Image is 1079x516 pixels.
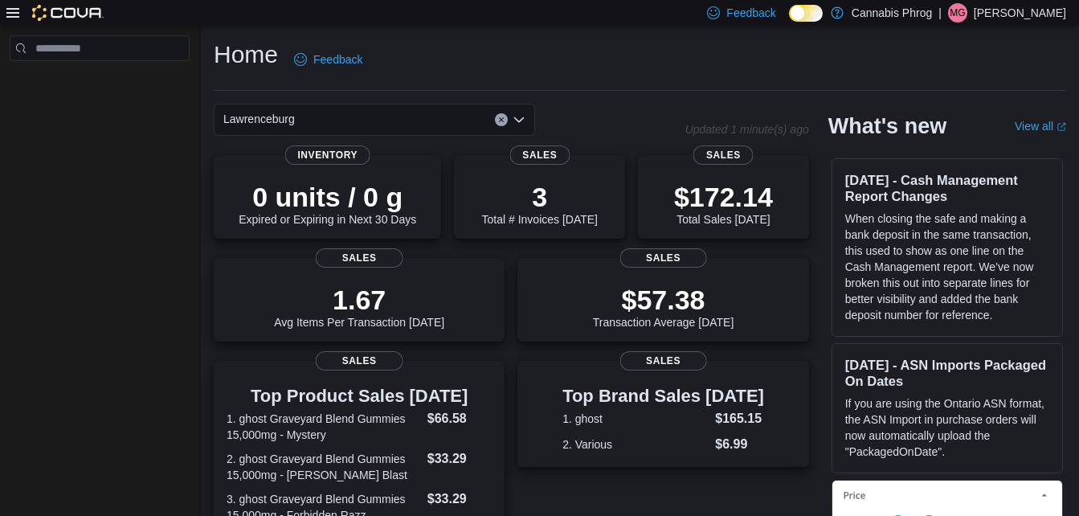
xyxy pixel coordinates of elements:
p: 1.67 [274,284,444,316]
span: Sales [316,248,403,268]
p: If you are using the Ontario ASN format, the ASN Import in purchase orders will now automatically... [845,395,1049,460]
dt: 1. ghost Graveyard Blend Gummies 15,000mg - Mystery [227,411,421,443]
button: Clear input [495,113,508,126]
p: $57.38 [593,284,734,316]
button: Open list of options [513,113,525,126]
div: Total # Invoices [DATE] [482,181,598,226]
h1: Home [214,39,278,71]
dt: 1. ghost [562,411,709,427]
div: Avg Items Per Transaction [DATE] [274,284,444,329]
span: Sales [316,351,403,371]
span: Sales [619,351,707,371]
span: Feedback [726,5,775,21]
p: 0 units / 0 g [239,181,416,213]
p: | [938,3,942,23]
h3: Top Brand Sales [DATE] [562,387,764,406]
p: Updated 1 minute(s) ago [685,123,809,136]
nav: Complex example [10,64,190,103]
span: Sales [619,248,707,268]
span: Feedback [313,51,362,68]
p: When closing the safe and making a bank deposit in the same transaction, this used to show as one... [845,211,1049,323]
dt: 2. ghost Graveyard Blend Gummies 15,000mg - [PERSON_NAME] Blast [227,451,421,483]
h3: Top Product Sales [DATE] [227,387,492,406]
dd: $33.29 [427,449,492,469]
svg: External link [1057,122,1066,132]
div: Mason Gaines [948,3,967,23]
dd: $6.99 [715,435,764,454]
p: 3 [482,181,598,213]
dt: 2. Various [562,436,709,453]
input: Dark Mode [789,5,823,22]
div: Total Sales [DATE] [674,181,773,226]
h3: [DATE] - ASN Imports Packaged On Dates [845,357,1049,389]
h2: What's new [828,113,946,139]
span: Sales [693,145,754,165]
p: [PERSON_NAME] [974,3,1066,23]
dd: $165.15 [715,409,764,428]
a: View allExternal link [1015,120,1066,133]
div: Expired or Expiring in Next 30 Days [239,181,416,226]
a: Feedback [288,43,369,76]
dd: $66.58 [427,409,492,428]
dd: $33.29 [427,489,492,509]
h3: [DATE] - Cash Management Report Changes [845,172,1049,204]
img: Cova [32,5,104,21]
span: Lawrenceburg [223,109,295,129]
div: Transaction Average [DATE] [593,284,734,329]
span: Inventory [284,145,370,165]
span: MG [950,3,965,23]
p: Cannabis Phrog [852,3,932,23]
span: Sales [509,145,570,165]
p: $172.14 [674,181,773,213]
